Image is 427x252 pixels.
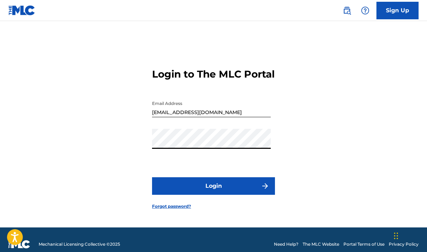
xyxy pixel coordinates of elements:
[358,4,372,18] div: Help
[39,241,120,247] span: Mechanical Licensing Collective © 2025
[261,182,269,190] img: f7272a7cc735f4ea7f67.svg
[152,68,275,80] h3: Login to The MLC Portal
[8,5,35,15] img: MLC Logo
[340,4,354,18] a: Public Search
[343,6,351,15] img: search
[152,177,275,195] button: Login
[8,240,30,248] img: logo
[394,225,398,246] div: Drag
[343,241,385,247] a: Portal Terms of Use
[392,218,427,252] iframe: Chat Widget
[274,241,298,247] a: Need Help?
[361,6,369,15] img: help
[389,241,419,247] a: Privacy Policy
[152,203,191,210] a: Forgot password?
[303,241,339,247] a: The MLC Website
[376,2,419,19] a: Sign Up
